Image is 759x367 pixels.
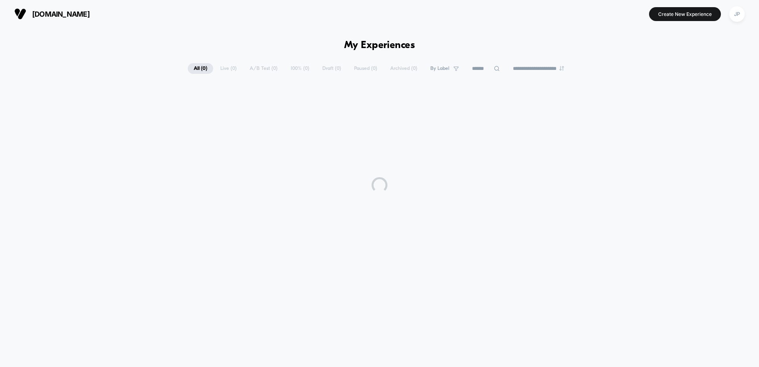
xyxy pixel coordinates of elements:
span: All ( 0 ) [188,63,213,74]
img: end [559,66,564,71]
span: [DOMAIN_NAME] [32,10,90,18]
img: Visually logo [14,8,26,20]
button: Create New Experience [649,7,721,21]
span: By Label [430,66,449,71]
button: JP [727,6,747,22]
button: [DOMAIN_NAME] [12,8,92,20]
div: JP [729,6,745,22]
h1: My Experiences [344,40,415,51]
